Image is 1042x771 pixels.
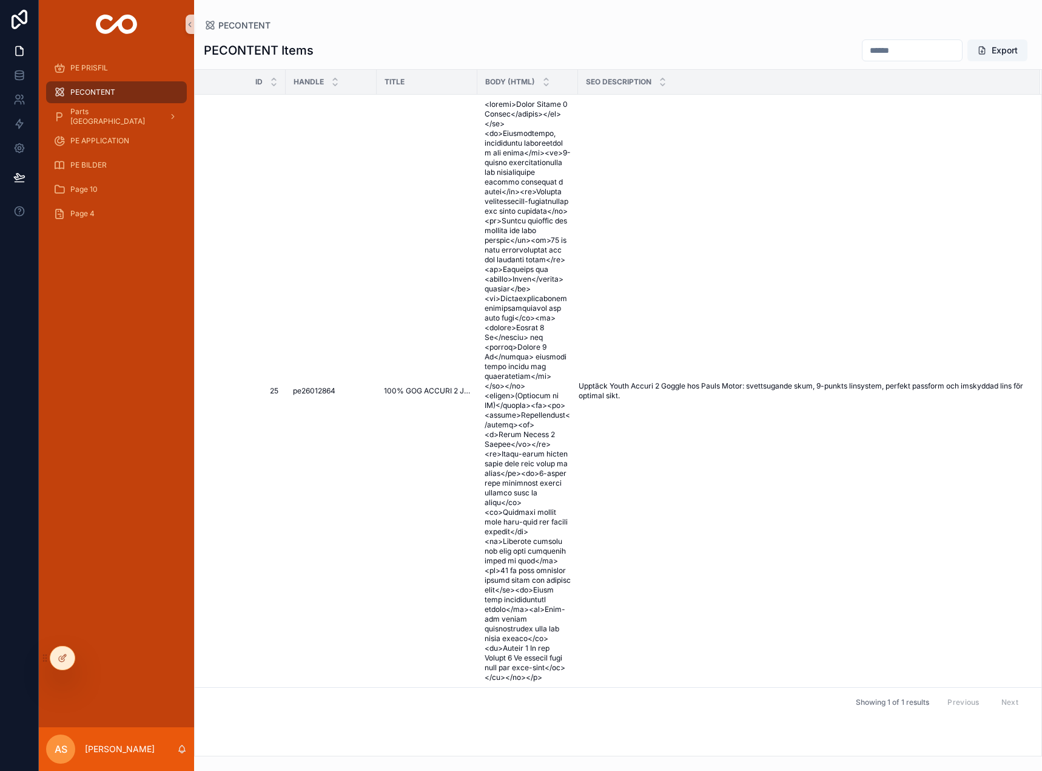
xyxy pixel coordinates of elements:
[204,19,271,32] a: PECONTENT
[70,160,107,170] span: PE BILDER
[856,698,929,707] span: Showing 1 of 1 results
[586,77,651,87] span: SEO Description
[579,381,1026,401] a: Upptäck Youth Accuri 2 Goggle hos Pauls Motor: svettsugande skum, 9-punkts linsystem, perfekt pas...
[204,42,314,59] h1: PECONTENT Items
[46,154,187,176] a: PE BILDER
[70,107,159,126] span: Parts [GEOGRAPHIC_DATA]
[384,386,470,396] a: 100% GOG ACCURI 2 JR RD CLR
[46,106,187,127] a: Parts [GEOGRAPHIC_DATA]
[255,77,263,87] span: Id
[485,100,571,682] a: <loremi>Dolor Sitame 0 Consec</adipis></el></se><do>Eiusmodtempo, incididuntu laboreetdol m ali e...
[96,15,138,34] img: App logo
[55,742,67,756] span: AS
[294,77,324,87] span: handle
[485,77,535,87] span: body (html)
[46,203,187,225] a: Page 4
[967,39,1027,61] button: Export
[70,63,108,73] span: PE PRISFIL
[46,57,187,79] a: PE PRISFIL
[70,209,95,219] span: Page 4
[209,386,278,396] a: 25
[46,130,187,152] a: PE APPLICATION
[39,49,194,240] div: scrollable content
[293,386,335,396] span: pe26012864
[218,19,271,32] span: PECONTENT
[385,77,405,87] span: title
[46,178,187,200] a: Page 10
[70,185,98,194] span: Page 10
[85,743,155,755] p: [PERSON_NAME]
[293,386,369,396] a: pe26012864
[46,81,187,103] a: PECONTENT
[70,136,129,146] span: PE APPLICATION
[70,87,115,97] span: PECONTENT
